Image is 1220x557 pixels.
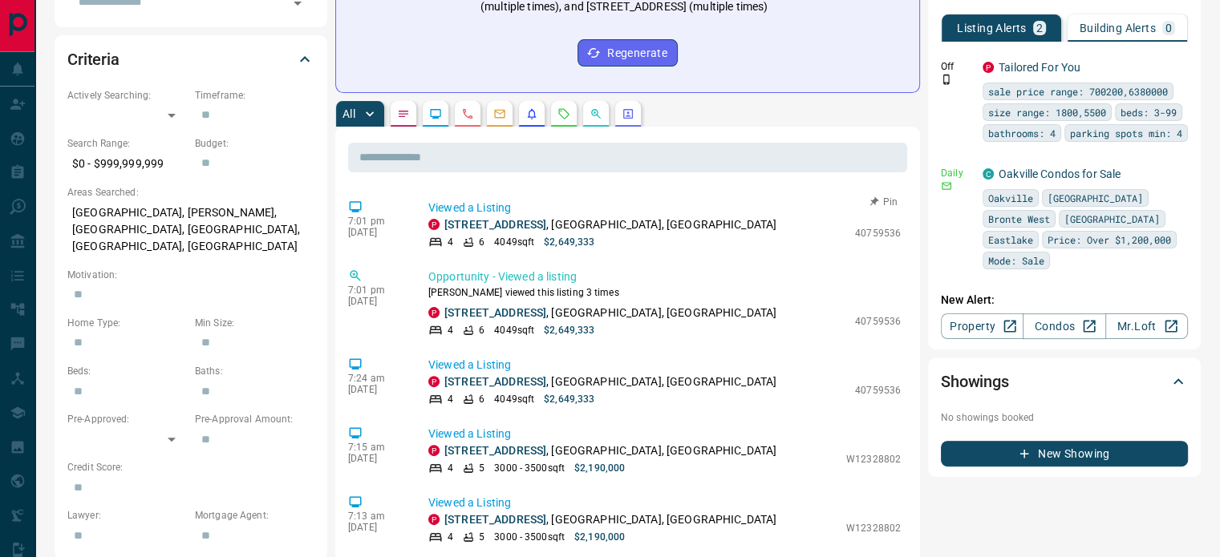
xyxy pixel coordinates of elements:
p: 7:01 pm [348,285,404,296]
p: No showings booked [941,410,1188,425]
p: Home Type: [67,316,187,330]
p: Daily [941,166,973,180]
p: 4049 sqft [494,323,534,337]
span: sale price range: 700200,6380000 [988,83,1168,99]
a: [STREET_ADDRESS] [444,375,546,388]
p: 2 [1036,22,1043,34]
button: Regenerate [578,39,678,67]
span: [GEOGRAPHIC_DATA] [1064,211,1160,227]
p: 7:15 am [348,442,404,453]
p: $2,190,000 [574,461,625,475]
p: Credit Score: [67,460,314,474]
p: $0 - $999,999,999 [67,151,187,177]
p: Pre-Approval Amount: [195,412,314,426]
div: Showings [941,362,1188,401]
h2: Showings [941,369,1009,394]
p: 6 [479,392,484,406]
p: Budget: [195,136,314,151]
svg: Requests [557,107,570,120]
p: 40759536 [855,383,901,398]
p: 4 [448,323,453,337]
svg: Listing Alerts [525,107,538,120]
p: Off [941,59,973,74]
p: 4 [448,530,453,544]
p: $2,649,333 [544,323,594,337]
p: 5 [479,530,484,544]
p: Timeframe: [195,88,314,103]
a: Oakville Condos for Sale [999,168,1121,180]
span: Price: Over $1,200,000 [1048,232,1171,248]
p: Pre-Approved: [67,412,187,426]
a: [STREET_ADDRESS] [444,513,546,526]
p: 5 [479,461,484,475]
p: 4049 sqft [494,235,534,249]
div: property.ca [428,376,440,387]
p: Lawyer: [67,508,187,523]
p: 3000 - 3500 sqft [494,461,565,475]
p: Baths: [195,364,314,378]
p: Beds: [67,364,187,378]
p: [DATE] [348,384,404,395]
p: Opportunity - Viewed a listing [428,268,901,285]
p: New Alert: [941,292,1188,309]
div: property.ca [428,445,440,456]
svg: Lead Browsing Activity [429,107,442,120]
div: property.ca [983,62,994,73]
button: New Showing [941,441,1188,466]
p: 6 [479,323,484,337]
p: [PERSON_NAME] viewed this listing 3 times [428,285,901,300]
p: Viewed a Listing [428,200,901,216]
span: Eastlake [988,232,1033,248]
span: size range: 1800,5500 [988,104,1106,120]
h2: Criteria [67,46,120,72]
div: Criteria [67,40,314,79]
span: Bronte West [988,211,1050,227]
p: 4049 sqft [494,392,534,406]
p: W12328802 [846,452,901,466]
p: $2,649,333 [544,392,594,406]
a: Condos [1023,313,1105,339]
span: beds: 3-99 [1121,104,1177,120]
div: property.ca [428,514,440,525]
svg: Emails [493,107,506,120]
div: property.ca [428,307,440,318]
p: 4 [448,461,453,475]
p: , [GEOGRAPHIC_DATA], [GEOGRAPHIC_DATA] [444,373,776,390]
p: $2,190,000 [574,530,625,544]
p: , [GEOGRAPHIC_DATA], [GEOGRAPHIC_DATA] [444,442,776,459]
p: 40759536 [855,226,901,240]
span: bathrooms: 4 [988,125,1056,141]
p: 0 [1165,22,1172,34]
p: Viewed a Listing [428,357,901,373]
p: Motivation: [67,268,314,282]
p: 4 [448,235,453,249]
p: 3000 - 3500 sqft [494,530,565,544]
a: [STREET_ADDRESS] [444,306,546,319]
p: [DATE] [348,453,404,464]
svg: Agent Actions [622,107,634,120]
p: Search Range: [67,136,187,151]
p: Listing Alerts [957,22,1027,34]
p: Areas Searched: [67,185,314,200]
a: [STREET_ADDRESS] [444,444,546,457]
p: Mortgage Agent: [195,508,314,523]
svg: Email [941,180,952,192]
p: All [342,108,355,119]
p: Actively Searching: [67,88,187,103]
p: 4 [448,392,453,406]
p: 7:24 am [348,373,404,384]
p: 7:13 am [348,511,404,522]
p: Viewed a Listing [428,426,901,442]
svg: Opportunities [590,107,602,120]
p: [GEOGRAPHIC_DATA], [PERSON_NAME], [GEOGRAPHIC_DATA], [GEOGRAPHIC_DATA], [GEOGRAPHIC_DATA], [GEOGR... [67,200,314,260]
p: 40759536 [855,314,901,329]
p: 6 [479,235,484,249]
p: [DATE] [348,227,404,238]
p: Viewed a Listing [428,494,901,511]
span: Oakville [988,190,1033,206]
svg: Push Notification Only [941,74,952,85]
p: [DATE] [348,522,404,533]
a: Property [941,313,1023,339]
div: condos.ca [983,168,994,180]
p: , [GEOGRAPHIC_DATA], [GEOGRAPHIC_DATA] [444,216,776,233]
